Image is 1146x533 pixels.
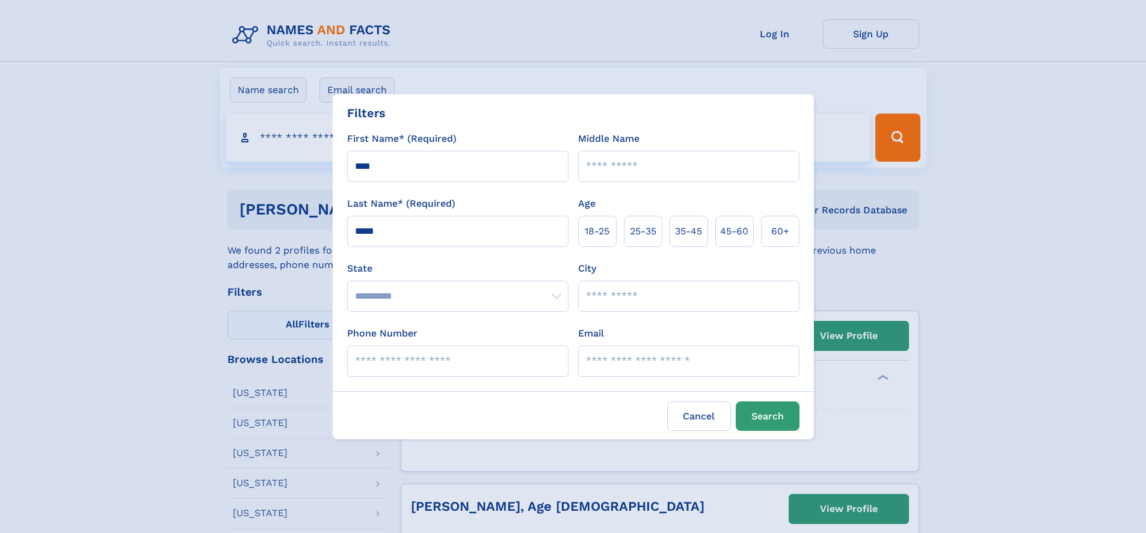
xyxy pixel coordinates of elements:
label: Phone Number [347,326,417,341]
button: Search [736,401,799,431]
label: First Name* (Required) [347,132,457,146]
span: 60+ [771,224,789,239]
span: 35‑45 [675,224,702,239]
label: Middle Name [578,132,639,146]
label: Email [578,326,604,341]
span: 45‑60 [720,224,748,239]
label: City [578,261,596,276]
div: Filters [347,104,386,122]
label: State [347,261,568,276]
span: 18‑25 [585,224,609,239]
label: Cancel [667,401,731,431]
label: Age [578,196,596,211]
label: Last Name* (Required) [347,196,455,211]
span: 25‑35 [630,224,656,239]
